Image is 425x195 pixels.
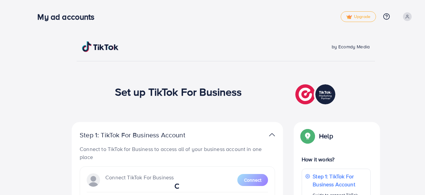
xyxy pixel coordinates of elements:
span: by Ecomdy Media [332,43,370,50]
a: tickUpgrade [341,11,376,22]
img: TikTok [82,41,119,52]
img: Popup guide [302,130,314,142]
p: Step 1: TikTok For Business Account [313,172,367,188]
p: How it works? [302,155,371,163]
h3: My ad accounts [37,12,100,22]
img: TikTok partner [269,130,275,140]
p: Help [319,132,333,140]
h1: Set up TikTok For Business [115,85,242,98]
img: tick [346,15,352,19]
span: Upgrade [346,14,370,19]
img: TikTok partner [295,83,337,106]
p: Step 1: TikTok For Business Account [80,131,206,139]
